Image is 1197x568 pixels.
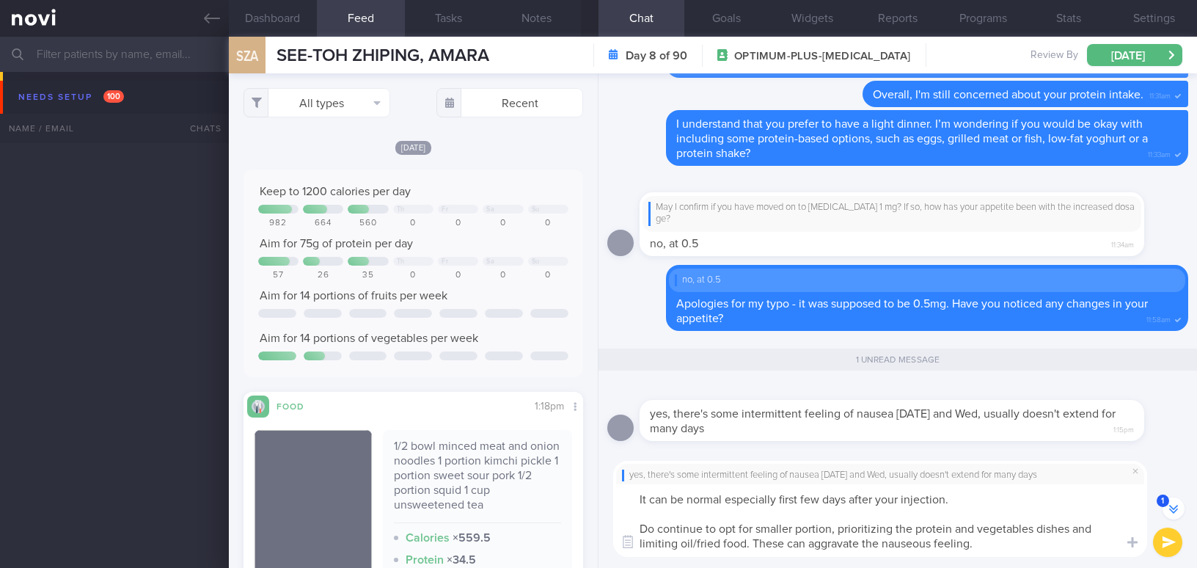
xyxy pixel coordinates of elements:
span: 11:34am [1111,236,1134,250]
span: Review By [1031,49,1078,62]
span: OPTIMUM-PLUS-[MEDICAL_DATA] [734,49,910,64]
div: SZA [225,28,269,84]
div: yes, there's some intermittent feeling of nausea [DATE] and Wed, usually doesn't extend for many ... [622,470,1138,481]
button: All types [244,88,390,117]
div: 26 [303,270,343,281]
button: [DATE] [1087,44,1182,66]
div: 664 [303,218,343,229]
strong: Calories [406,532,450,544]
span: I understand that you prefer to have a light dinner. I’m wondering if you would be okay with incl... [676,118,1148,159]
span: Apologies for my typo - it was supposed to be 0.5mg. Have you noticed any changes in your appetite? [676,298,1148,324]
span: no, at 0.5 [650,238,698,250]
div: Th [397,258,405,266]
strong: Protein [406,554,444,566]
div: 0 [393,270,433,281]
span: SEE-TOH ZHIPING, AMARA [277,47,489,65]
strong: × 559.5 [453,532,491,544]
span: yes, there's some intermittent feeling of nausea [DATE] and Wed, usually doesn't extend for many ... [650,408,1116,434]
div: Fr [442,258,448,266]
div: 0 [528,270,568,281]
div: 0 [393,218,433,229]
div: Su [532,258,540,266]
div: Su [532,205,540,214]
div: 0 [483,218,523,229]
div: 35 [348,270,388,281]
strong: Day 8 of 90 [626,48,687,63]
div: 982 [258,218,299,229]
div: Fr [442,205,448,214]
button: 1 [1163,498,1185,520]
div: 560 [348,218,388,229]
span: 11:33am [1148,146,1171,160]
div: 0 [528,218,568,229]
span: 100 [103,90,124,103]
div: Needs setup [15,87,128,107]
span: 1:15pm [1113,421,1134,435]
div: Chats [170,114,229,143]
div: May I confirm if you have moved on to [MEDICAL_DATA] 1 mg? If so, how has your appetite been with... [648,202,1135,226]
strong: × 34.5 [447,554,476,566]
span: 1 [1157,495,1169,507]
span: Overall, I'm still concerned about your protein intake. [873,89,1143,101]
span: Aim for 14 portions of vegetables per week [260,332,478,344]
span: Keep to 1200 calories per day [260,186,411,197]
div: Th [397,205,405,214]
div: 0 [483,270,523,281]
span: Aim for 75g of protein per day [260,238,413,250]
div: 57 [258,270,299,281]
span: 11:58am [1146,311,1171,325]
div: Sa [486,258,494,266]
div: Food [269,399,328,412]
div: no, at 0.5 [675,274,1179,286]
div: 1/2 bowl minced meat and onion noodles 1 portion kimchi pickle 1 portion sweet sour pork 1/2 port... [394,439,562,523]
div: 0 [438,270,478,281]
span: 11:31am [1149,87,1171,101]
span: Aim for 14 portions of fruits per week [260,290,447,302]
span: [DATE] [395,141,432,155]
span: 1:18pm [535,401,564,412]
div: 0 [438,218,478,229]
div: Sa [486,205,494,214]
